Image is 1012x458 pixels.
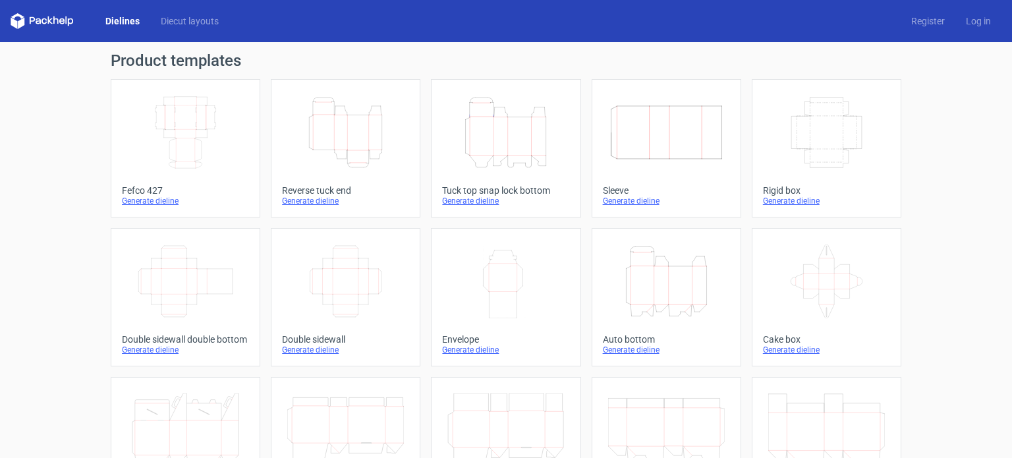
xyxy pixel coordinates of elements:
[271,79,420,217] a: Reverse tuck endGenerate dieline
[282,334,409,345] div: Double sidewall
[603,196,730,206] div: Generate dieline
[442,334,569,345] div: Envelope
[122,185,249,196] div: Fefco 427
[442,196,569,206] div: Generate dieline
[763,185,890,196] div: Rigid box
[592,228,741,366] a: Auto bottomGenerate dieline
[752,228,901,366] a: Cake boxGenerate dieline
[122,334,249,345] div: Double sidewall double bottom
[955,14,1001,28] a: Log in
[763,345,890,355] div: Generate dieline
[763,334,890,345] div: Cake box
[592,79,741,217] a: SleeveGenerate dieline
[763,196,890,206] div: Generate dieline
[271,228,420,366] a: Double sidewallGenerate dieline
[111,79,260,217] a: Fefco 427Generate dieline
[111,228,260,366] a: Double sidewall double bottomGenerate dieline
[122,345,249,355] div: Generate dieline
[431,79,580,217] a: Tuck top snap lock bottomGenerate dieline
[282,185,409,196] div: Reverse tuck end
[431,228,580,366] a: EnvelopeGenerate dieline
[752,79,901,217] a: Rigid boxGenerate dieline
[95,14,150,28] a: Dielines
[603,185,730,196] div: Sleeve
[603,345,730,355] div: Generate dieline
[282,345,409,355] div: Generate dieline
[282,196,409,206] div: Generate dieline
[442,185,569,196] div: Tuck top snap lock bottom
[603,334,730,345] div: Auto bottom
[111,53,901,69] h1: Product templates
[122,196,249,206] div: Generate dieline
[901,14,955,28] a: Register
[442,345,569,355] div: Generate dieline
[150,14,229,28] a: Diecut layouts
